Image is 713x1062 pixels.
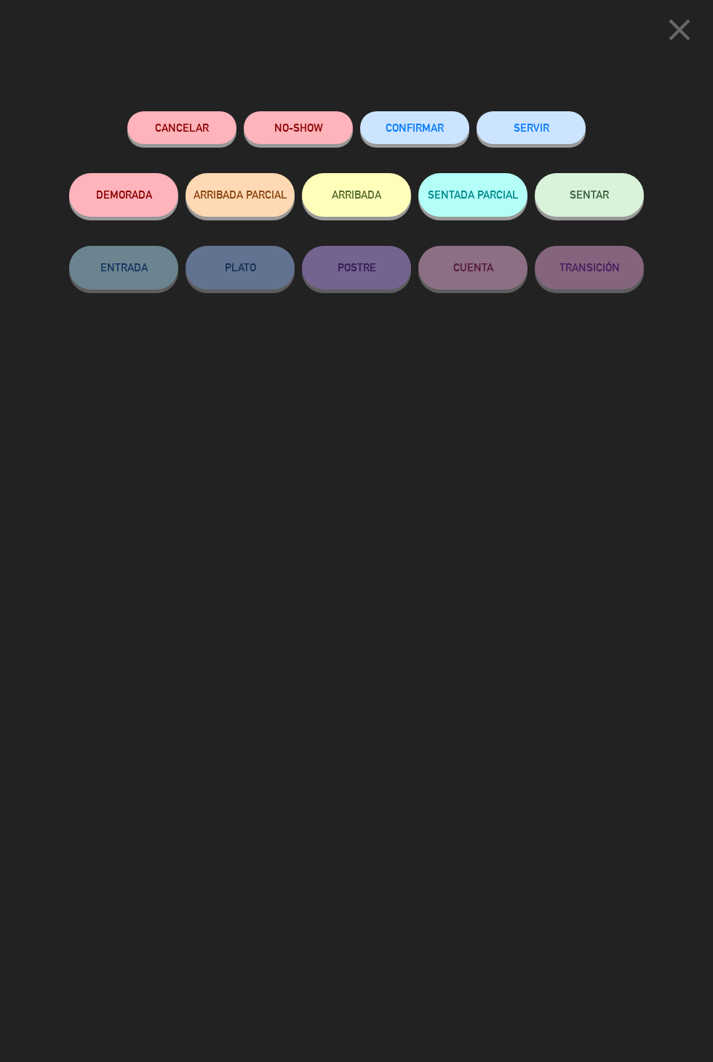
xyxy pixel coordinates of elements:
button: TRANSICIÓN [535,246,644,290]
button: NO-SHOW [244,111,353,144]
button: SENTAR [535,173,644,217]
button: Cancelar [127,111,236,144]
button: SENTADA PARCIAL [418,173,527,217]
button: ARRIBADA [302,173,411,217]
span: SENTAR [570,188,609,201]
span: ARRIBADA PARCIAL [194,188,287,201]
button: ENTRADA [69,246,178,290]
span: CONFIRMAR [386,121,444,134]
i: close [661,12,698,48]
button: SERVIR [477,111,586,144]
button: CUENTA [418,246,527,290]
button: ARRIBADA PARCIAL [186,173,295,217]
button: POSTRE [302,246,411,290]
button: DEMORADA [69,173,178,217]
button: PLATO [186,246,295,290]
button: close [657,11,702,54]
button: CONFIRMAR [360,111,469,144]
